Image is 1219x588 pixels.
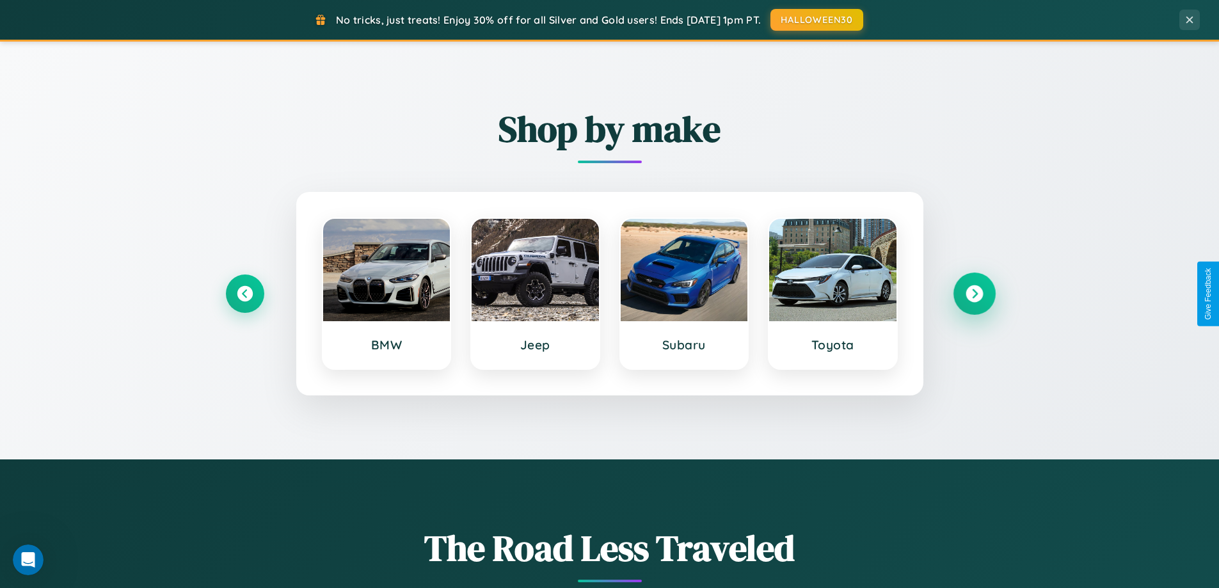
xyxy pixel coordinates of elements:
div: Give Feedback [1204,268,1213,320]
h3: BMW [336,337,438,353]
span: No tricks, just treats! Enjoy 30% off for all Silver and Gold users! Ends [DATE] 1pm PT. [336,13,761,26]
h3: Toyota [782,337,884,353]
iframe: Intercom live chat [13,544,44,575]
h3: Subaru [633,337,735,353]
h1: The Road Less Traveled [226,523,994,573]
h2: Shop by make [226,104,994,154]
button: HALLOWEEN30 [770,9,863,31]
h3: Jeep [484,337,586,353]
